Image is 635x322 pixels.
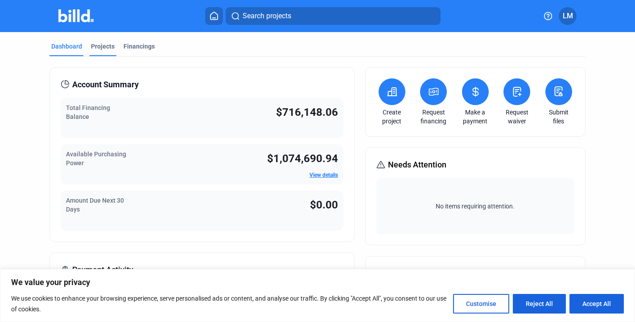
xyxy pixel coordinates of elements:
[124,42,155,51] div: Financings
[276,106,338,118] span: $716,148.06
[376,108,408,126] a: Create project
[51,42,82,51] div: Dashboard
[310,199,338,211] span: $0.00
[543,108,574,126] a: Submit files
[380,202,571,211] span: No items requiring attention.
[309,172,338,178] a: View details
[58,9,94,22] img: Billd Company Logo
[11,277,624,288] p: We value your privacy
[389,267,445,280] span: Your Billd Team
[226,7,441,25] button: Search projects
[72,264,133,276] span: Payment Activity
[513,294,566,314] button: Reject All
[66,151,126,167] span: Available Purchasing Power
[559,7,577,25] button: LM
[66,104,110,120] span: Total Financing Balance
[91,42,115,51] div: Projects
[388,159,446,171] span: Needs Attention
[243,11,291,21] span: Search projects
[267,152,338,165] span: $1,074,690.94
[453,294,509,314] button: Customise
[563,11,573,21] span: LM
[501,108,532,126] a: Request waiver
[460,108,491,126] a: Make a payment
[569,294,624,314] button: Accept All
[66,197,124,213] span: Amount Due Next 30 Days
[418,108,449,126] a: Request financing
[72,78,139,91] span: Account Summary
[11,293,446,314] p: We use cookies to enhance your browsing experience, serve personalised ads or content, and analys...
